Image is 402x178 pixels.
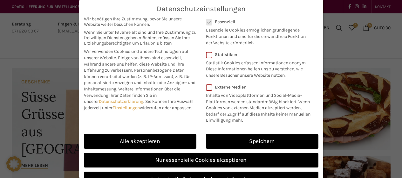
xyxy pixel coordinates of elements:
span: Wir benötigen Ihre Zustimmung, bevor Sie unsere Website weiter besuchen können. [84,16,196,27]
a: Datenschutzerklärung [99,99,143,104]
a: Speichern [206,134,318,149]
p: Inhalte von Videoplattformen und Social-Media-Plattformen werden standardmäßig blockiert. Wenn Co... [206,90,314,124]
p: Statistik Cookies erfassen Informationen anonym. Diese Informationen helfen uns zu verstehen, wie... [206,57,310,79]
a: Einstellungen [112,105,140,110]
span: Sie können Ihre Auswahl jederzeit unter widerrufen oder anpassen. [84,99,194,110]
label: Externe Medien [206,84,314,90]
a: Nur essenzielle Cookies akzeptieren [84,153,318,167]
span: Personenbezogene Daten können verarbeitet werden (z. B. IP-Adressen), z. B. für personalisierte A... [84,68,195,92]
span: Datenschutzeinstellungen [157,5,246,13]
a: Alle akzeptieren [84,134,196,149]
label: Statistiken [206,52,310,57]
span: Weitere Informationen über die Verwendung Ihrer Daten finden Sie in unserer . [84,86,180,104]
label: Essenziell [206,19,310,25]
p: Essenzielle Cookies ermöglichen grundlegende Funktionen und sind für die einwandfreie Funktion de... [206,25,310,46]
span: Wir verwenden Cookies und andere Technologien auf unserer Website. Einige von ihnen sind essenzie... [84,49,188,73]
span: Wenn Sie unter 16 Jahre alt sind und Ihre Zustimmung zu freiwilligen Diensten geben möchten, müss... [84,30,196,46]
